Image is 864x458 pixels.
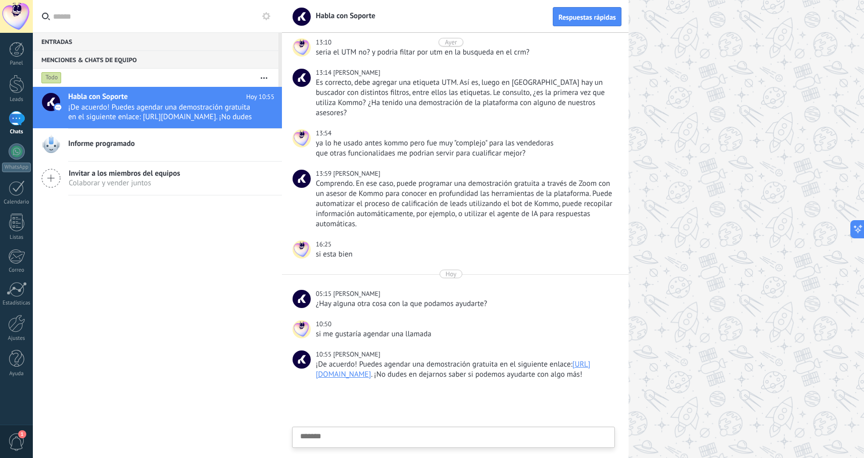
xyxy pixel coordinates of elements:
span: Christian S. [293,290,311,308]
span: Invitar a los miembros del equipos [69,169,180,178]
button: Respuestas rápidas [553,7,621,26]
div: Estadísticas [2,300,31,307]
div: Comprendo. En ese caso, puede programar una demostración gratuita a través de Zoom con un asesor ... [316,179,613,229]
span: 1 [18,430,26,438]
div: Ayuda [2,371,31,377]
div: Chats [2,129,31,135]
div: 13:54 [316,128,333,138]
div: Menciones & Chats de equipo [33,50,278,69]
span: mikel wieland oliveira [293,240,311,259]
div: Correo [2,267,31,274]
div: 13:14 [316,68,333,78]
span: Marcos M. [333,68,380,77]
div: 10:55 [316,349,333,360]
span: Hoy 10:55 [246,92,274,102]
span: Christian S. [293,350,311,369]
span: ¡De acuerdo! Puedes agendar una demostración gratuita en el siguiente enlace: [URL][DOMAIN_NAME].... [68,103,255,122]
span: Habla con Soporte [68,92,128,102]
div: Hoy [446,270,457,278]
div: 16:25 [316,239,333,249]
div: que otras funcionalidaes me podrian servir para cualificar mejor? [316,148,613,159]
span: Marcos M. [293,69,311,87]
span: Marcos M. [333,169,380,178]
span: mikel wieland oliveira [293,38,311,57]
div: 10:50 [316,319,333,329]
div: ¿Hay alguna otra cosa con la que podamos ayudarte? [316,299,613,309]
a: [URL][DOMAIN_NAME] [316,360,590,379]
div: 13:59 [316,169,333,179]
div: si me gustaría agendar una llamada [316,329,613,339]
div: Es correcto, debe agregar una etiqueta UTM. Así es, luego en [GEOGRAPHIC_DATA] hay un buscador co... [316,78,613,118]
span: mikel wieland oliveira [293,320,311,338]
div: ya lo he usado antes kommo pero fue muy "complejo" para las vendedoras [316,138,613,148]
div: Ayer [445,38,457,46]
span: Christian S. [333,350,380,359]
div: Leads [2,96,31,103]
span: mikel wieland oliveira [293,129,311,147]
div: ¡De acuerdo! Puedes agendar una demostración gratuita en el siguiente enlace: . ¡No dudes en deja... [316,360,613,380]
span: Informe programado [68,139,135,149]
div: 13:10 [316,37,333,47]
div: si esta bien [316,249,613,260]
a: Habla con Soporte Hoy 10:55 ¡De acuerdo! Puedes agendar una demostración gratuita en el siguiente... [33,87,282,128]
div: Ajustes [2,335,31,342]
div: Todo [41,72,62,84]
div: 05:15 [316,289,333,299]
span: Colaborar y vender juntos [69,178,180,188]
div: Panel [2,60,31,67]
span: Christian S. [333,289,380,298]
span: Marcos M. [293,170,311,188]
div: Entradas [33,32,278,50]
div: Listas [2,234,31,241]
span: Respuestas rápidas [558,14,616,21]
div: seria el UTM no? y podria filtar por utm en la busqueda en el crm? [316,47,613,58]
div: WhatsApp [2,163,31,172]
div: Calendario [2,199,31,206]
a: Informe programado [33,129,282,161]
span: Habla con Soporte [310,11,375,21]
